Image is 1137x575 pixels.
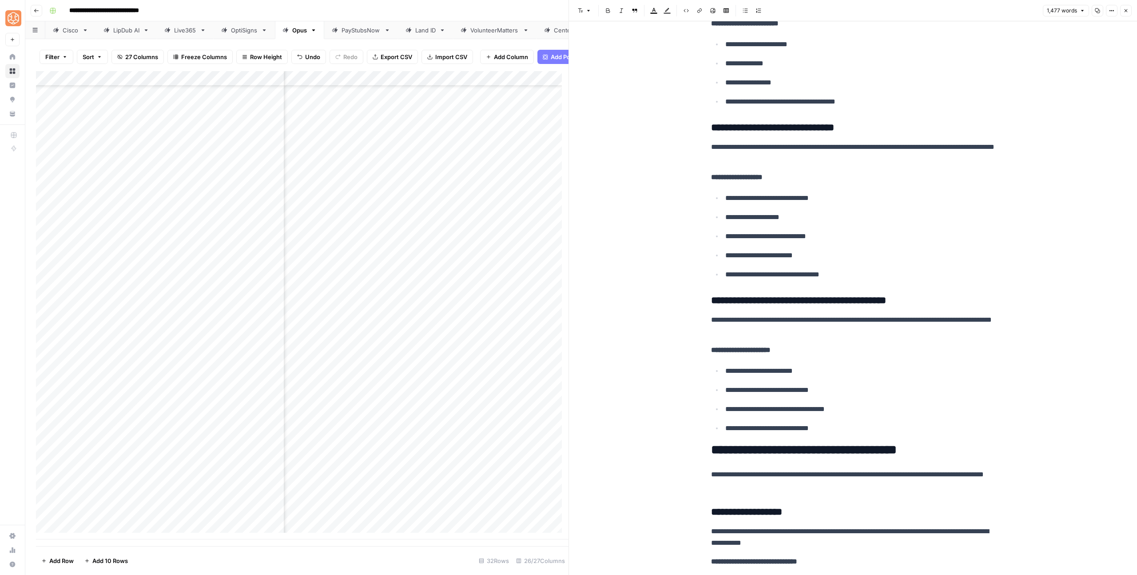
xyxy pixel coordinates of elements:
[421,50,473,64] button: Import CSV
[96,21,157,39] a: LipDub AI
[551,52,599,61] span: Add Power Agent
[5,92,20,107] a: Opportunities
[292,26,307,35] div: Opus
[125,52,158,61] span: 27 Columns
[45,21,96,39] a: Cisco
[5,557,20,571] button: Help + Support
[167,50,233,64] button: Freeze Columns
[5,10,21,26] img: SimpleTiger Logo
[5,107,20,121] a: Your Data
[63,26,79,35] div: Cisco
[231,26,258,35] div: OptiSigns
[398,21,453,39] a: Land ID
[49,556,74,565] span: Add Row
[291,50,326,64] button: Undo
[5,64,20,78] a: Browse
[45,52,60,61] span: Filter
[435,52,467,61] span: Import CSV
[537,50,604,64] button: Add Power Agent
[367,50,418,64] button: Export CSV
[324,21,398,39] a: PayStubsNow
[381,52,412,61] span: Export CSV
[305,52,320,61] span: Undo
[77,50,108,64] button: Sort
[554,26,587,35] div: Centerbase
[250,52,282,61] span: Row Height
[111,50,164,64] button: 27 Columns
[83,52,94,61] span: Sort
[113,26,139,35] div: LipDub AI
[330,50,363,64] button: Redo
[5,50,20,64] a: Home
[236,50,288,64] button: Row Height
[40,50,73,64] button: Filter
[1047,7,1077,15] span: 1,477 words
[5,529,20,543] a: Settings
[494,52,528,61] span: Add Column
[174,26,196,35] div: Live365
[480,50,534,64] button: Add Column
[36,554,79,568] button: Add Row
[214,21,275,39] a: OptiSigns
[5,78,20,92] a: Insights
[343,52,358,61] span: Redo
[537,21,604,39] a: Centerbase
[5,7,20,29] button: Workspace: SimpleTiger
[513,554,568,568] div: 26/27 Columns
[342,26,381,35] div: PayStubsNow
[1043,5,1089,16] button: 1,477 words
[157,21,214,39] a: Live365
[475,554,513,568] div: 32 Rows
[92,556,128,565] span: Add 10 Rows
[181,52,227,61] span: Freeze Columns
[79,554,133,568] button: Add 10 Rows
[5,543,20,557] a: Usage
[453,21,537,39] a: VolunteerMatters
[470,26,519,35] div: VolunteerMatters
[415,26,436,35] div: Land ID
[275,21,324,39] a: Opus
